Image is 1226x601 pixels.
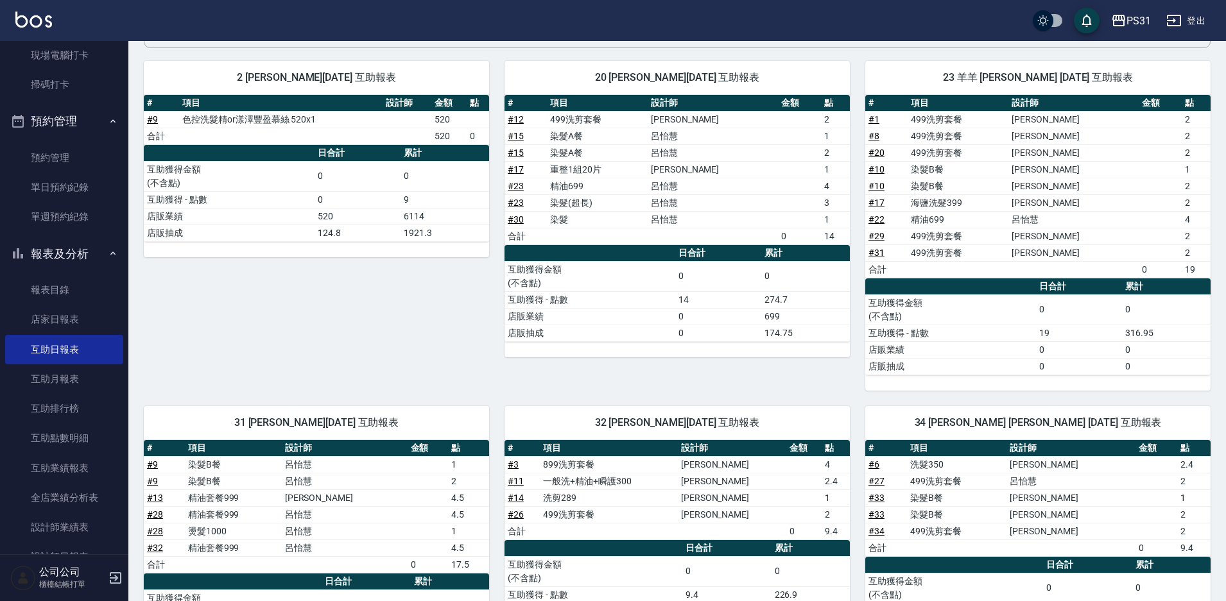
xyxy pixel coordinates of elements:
td: 互助獲得 - 點數 [144,191,315,208]
th: # [505,95,547,112]
th: # [865,95,908,112]
th: 金額 [431,95,467,112]
button: 預約管理 [5,105,123,138]
th: 日合計 [1043,557,1132,573]
td: 染髮 [547,211,648,228]
td: 9.4 [1177,539,1211,556]
a: 現場電腦打卡 [5,40,123,70]
th: # [144,440,185,457]
td: 精油套餐999 [185,489,282,506]
td: 0 [772,556,850,586]
td: [PERSON_NAME] [1008,144,1139,161]
td: 1 [1177,489,1211,506]
a: #14 [508,493,524,503]
td: 0 [315,161,400,191]
th: # [865,440,907,457]
td: 499洗剪套餐 [547,111,648,128]
th: 累計 [761,245,850,262]
td: 0 [675,325,761,341]
th: 金額 [1139,95,1181,112]
span: 31 [PERSON_NAME][DATE] 互助報表 [159,416,474,429]
td: 0 [1036,294,1121,325]
th: 項目 [540,440,678,457]
th: 金額 [786,440,822,457]
td: 染髮B餐 [185,456,282,473]
td: 6114 [401,208,489,224]
td: 1 [821,128,850,144]
td: [PERSON_NAME] [1006,506,1135,523]
th: 日合計 [675,245,761,262]
td: 呂怡慧 [648,194,778,211]
td: 店販業績 [505,308,675,325]
td: 0 [315,191,400,208]
table: a dense table [865,440,1211,557]
td: 0 [408,556,449,573]
th: 累計 [772,540,850,557]
td: 染髮B餐 [185,473,282,489]
td: 染髮(超長) [547,194,648,211]
a: #26 [508,509,524,520]
td: [PERSON_NAME] [678,506,786,523]
td: [PERSON_NAME] [678,489,786,506]
a: #9 [147,459,158,470]
a: #13 [147,493,163,503]
th: # [144,95,179,112]
a: #9 [147,476,158,486]
td: 0 [1122,294,1211,325]
td: 0 [1036,341,1121,358]
a: #15 [508,131,524,141]
td: 精油699 [547,178,648,194]
td: 3 [821,194,850,211]
th: 設計師 [1006,440,1135,457]
a: 設計師業績表 [5,512,123,542]
td: 0 [682,556,772,586]
td: 呂怡慧 [282,506,408,523]
a: 互助日報表 [5,335,123,364]
td: 呂怡慧 [1006,473,1135,489]
td: [PERSON_NAME] [678,456,786,473]
span: 2 [PERSON_NAME][DATE] 互助報表 [159,71,474,84]
td: [PERSON_NAME] [1006,456,1135,473]
td: [PERSON_NAME] [1006,489,1135,506]
td: 899洗剪套餐 [540,456,678,473]
td: 499洗剪套餐 [908,144,1008,161]
td: 呂怡慧 [1008,211,1139,228]
td: 2 [821,111,850,128]
td: 呂怡慧 [648,144,778,161]
td: 9 [401,191,489,208]
a: #32 [147,543,163,553]
td: 精油套餐999 [185,506,282,523]
td: 0 [1122,358,1211,375]
td: 精油套餐999 [185,539,282,556]
td: 0 [761,261,850,291]
td: 0 [1122,341,1211,358]
td: [PERSON_NAME] [1008,244,1139,261]
td: [PERSON_NAME] [1008,128,1139,144]
button: save [1074,8,1100,33]
th: 項目 [185,440,282,457]
a: #12 [508,114,524,124]
a: #31 [868,248,885,258]
a: #23 [508,181,524,191]
td: 洗髮350 [907,456,1006,473]
a: 掃碼打卡 [5,70,123,99]
td: 2 [1182,194,1211,211]
a: 單日預約紀錄 [5,173,123,202]
th: 日合計 [315,145,400,162]
td: 2 [448,473,489,489]
a: #10 [868,164,885,174]
td: 店販抽成 [865,358,1036,375]
th: 設計師 [648,95,778,112]
td: 呂怡慧 [648,178,778,194]
a: #3 [508,459,519,470]
p: 櫃檯結帳打單 [39,579,105,590]
th: 日合計 [1036,278,1121,295]
a: 互助點數明細 [5,423,123,453]
a: #11 [508,476,524,486]
td: 4.5 [448,539,489,556]
td: [PERSON_NAME] [1006,523,1135,539]
td: 染髮B餐 [907,489,1006,506]
td: 合計 [865,539,907,556]
th: 累計 [411,573,489,590]
td: 499洗剪套餐 [907,473,1006,489]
